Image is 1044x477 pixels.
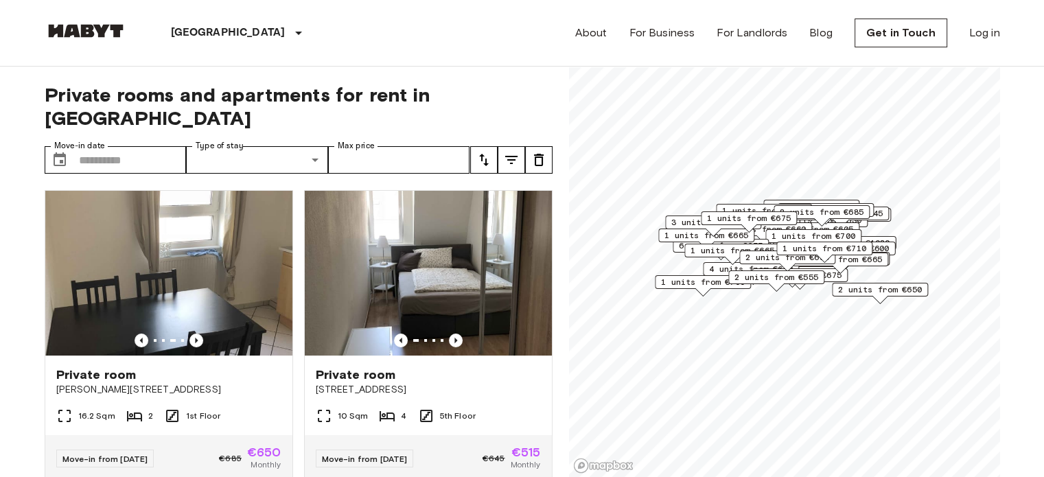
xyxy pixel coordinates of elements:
span: 6 units from €655 [679,240,763,252]
span: Private room [56,367,137,383]
span: [PERSON_NAME][STREET_ADDRESS] [56,383,281,397]
span: €685 [219,452,242,465]
label: Move-in date [54,140,105,152]
span: 9 units from €1020 [801,237,890,249]
button: Previous image [394,334,408,347]
img: Habyt [45,24,127,38]
span: 10 Sqm [338,410,369,422]
div: Map marker [716,222,812,244]
div: Map marker [752,268,848,290]
span: 1 units from €700 [772,230,855,242]
span: 1 units from €700 [661,276,745,288]
span: 1 units from €615 [784,204,868,216]
div: Map marker [792,253,888,274]
span: 2 [148,410,153,422]
button: tune [525,146,553,174]
div: Map marker [684,244,780,265]
div: Map marker [701,211,797,233]
button: Previous image [135,334,148,347]
a: About [575,25,607,41]
div: Map marker [673,239,769,260]
img: Marketing picture of unit DE-04-031-001-01HF [45,191,292,356]
div: Map marker [794,242,895,263]
span: 5th Floor [440,410,476,422]
div: Map marker [765,229,861,251]
img: Marketing picture of unit DE-04-029-005-03HF [305,191,552,356]
span: 1st Floor [186,410,220,422]
span: €645 [483,452,505,465]
div: Map marker [795,208,891,229]
div: Map marker [655,275,751,296]
button: tune [470,146,498,174]
button: Choose date [46,146,73,174]
a: Mapbox logo [573,458,634,474]
span: 3 units from €700 [671,216,755,229]
button: Previous image [449,334,463,347]
span: 2 units from €685 [780,206,863,218]
span: [STREET_ADDRESS] [316,383,541,397]
span: 1 units from €710 [782,242,866,255]
div: Map marker [665,216,761,237]
div: Map marker [763,200,859,221]
div: Map marker [716,204,812,225]
span: 16.2 Sqm [78,410,115,422]
span: 2 units from €675 [758,269,842,281]
span: 2 units from €555 [734,271,818,283]
div: Map marker [739,251,835,272]
a: For Business [629,25,695,41]
span: 12 units from €600 [800,242,889,255]
label: Max price [338,140,375,152]
span: Monthly [251,458,281,471]
span: 4 units from €600 [709,263,793,275]
span: Move-in from [DATE] [322,454,408,464]
a: For Landlords [717,25,787,41]
div: Map marker [795,236,896,257]
span: Private room [316,367,396,383]
span: 1 units from €675 [707,212,791,224]
div: Map marker [776,242,872,263]
span: 1 units from €665 [691,244,774,257]
span: 1 units from €650 [769,200,853,213]
button: Previous image [189,334,203,347]
span: 1 units from €665 [798,253,882,266]
span: Move-in from [DATE] [62,454,148,464]
span: 2 units from €545 [799,207,883,220]
span: 1 units from €665 [664,229,748,242]
div: Map marker [832,283,928,304]
button: tune [498,146,525,174]
span: €515 [511,446,541,458]
div: Map marker [793,207,889,228]
p: [GEOGRAPHIC_DATA] [171,25,286,41]
label: Type of stay [196,140,244,152]
div: Map marker [778,203,874,224]
span: Private rooms and apartments for rent in [GEOGRAPHIC_DATA] [45,83,553,130]
span: 2 units from €690 [745,251,829,264]
div: Map marker [793,252,890,273]
span: €650 [247,446,281,458]
div: Map marker [658,229,754,250]
span: 2 units from €650 [838,283,922,296]
span: Monthly [510,458,540,471]
a: Blog [809,25,833,41]
a: Get in Touch [855,19,947,47]
div: Map marker [774,205,870,226]
a: Log in [969,25,1000,41]
span: 1 units from €685 [722,205,806,217]
div: Map marker [703,262,799,283]
span: 4 [401,410,406,422]
div: Map marker [728,270,824,292]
